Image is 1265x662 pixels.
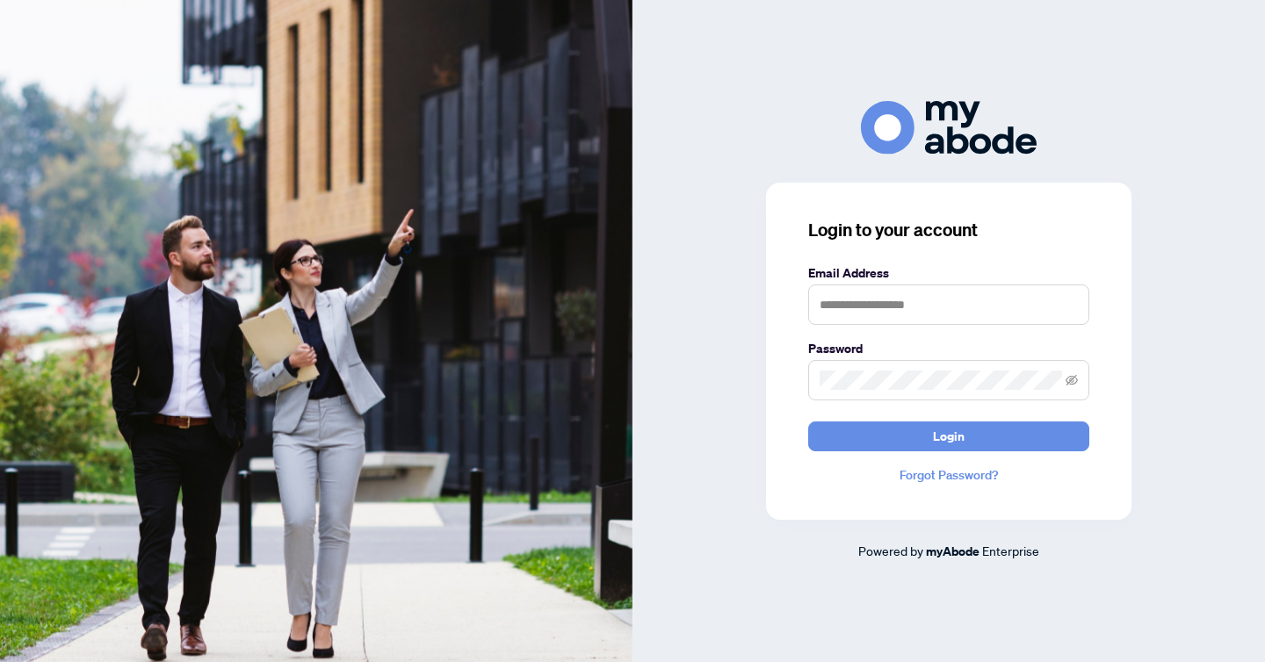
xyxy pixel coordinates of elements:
label: Email Address [808,263,1089,283]
label: Password [808,339,1089,358]
span: Powered by [858,543,923,558]
img: ma-logo [861,101,1037,155]
span: Enterprise [982,543,1039,558]
h3: Login to your account [808,218,1089,242]
a: Forgot Password? [808,465,1089,485]
span: Login [933,422,965,450]
span: eye-invisible [1066,374,1078,386]
button: Login [808,421,1089,451]
a: myAbode [926,542,979,561]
